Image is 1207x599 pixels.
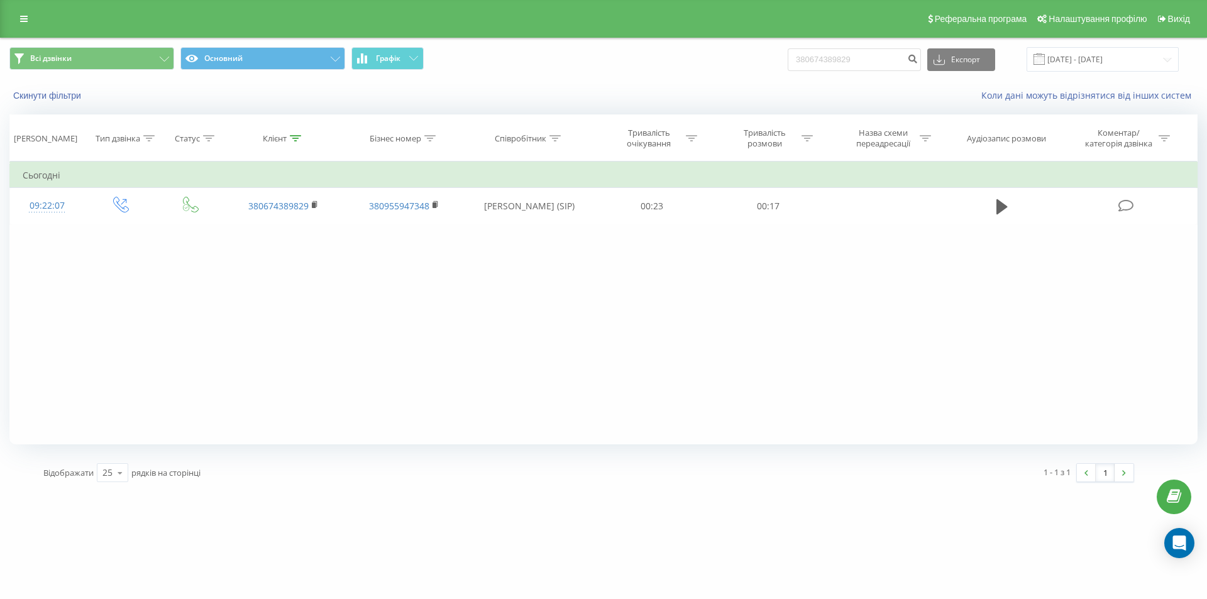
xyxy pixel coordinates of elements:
[96,133,140,144] div: Тип дзвінка
[731,128,798,149] div: Тривалість розмови
[175,133,200,144] div: Статус
[43,467,94,478] span: Відображати
[351,47,424,70] button: Графік
[967,133,1046,144] div: Аудіозапис розмови
[1168,14,1190,24] span: Вихід
[1164,528,1194,558] div: Open Intercom Messenger
[263,133,287,144] div: Клієнт
[495,133,546,144] div: Співробітник
[594,188,710,224] td: 00:23
[1044,466,1071,478] div: 1 - 1 з 1
[102,466,113,479] div: 25
[935,14,1027,24] span: Реферальна програма
[981,89,1198,101] a: Коли дані можуть відрізнятися вiд інших систем
[710,188,825,224] td: 00:17
[376,54,400,63] span: Графік
[369,200,429,212] a: 380955947348
[9,90,87,101] button: Скинути фільтри
[788,48,921,71] input: Пошук за номером
[180,47,345,70] button: Основний
[1049,14,1147,24] span: Налаштування профілю
[1082,128,1155,149] div: Коментар/категорія дзвінка
[1096,464,1115,481] a: 1
[23,194,72,218] div: 09:22:07
[131,467,201,478] span: рядків на сторінці
[464,188,594,224] td: [PERSON_NAME] (SIP)
[370,133,421,144] div: Бізнес номер
[248,200,309,212] a: 380674389829
[14,133,77,144] div: [PERSON_NAME]
[615,128,683,149] div: Тривалість очікування
[9,47,174,70] button: Всі дзвінки
[927,48,995,71] button: Експорт
[30,53,72,63] span: Всі дзвінки
[849,128,917,149] div: Назва схеми переадресації
[10,163,1198,188] td: Сьогодні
